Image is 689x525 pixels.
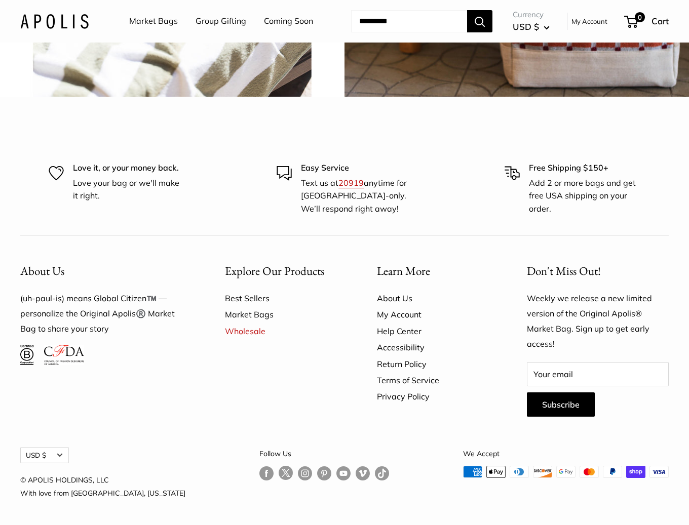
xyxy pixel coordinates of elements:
span: Cart [652,16,669,26]
p: Easy Service [301,161,412,175]
span: Explore Our Products [225,263,324,278]
a: Follow us on Instagram [298,466,312,480]
button: USD $ [513,19,550,35]
button: Learn More [377,261,492,281]
p: Love it, or your money back. [73,161,184,175]
a: Market Bags [225,306,341,322]
span: Learn More [377,263,430,278]
p: Don't Miss Out! [527,261,669,281]
a: Follow us on Facebook [259,466,274,480]
a: Market Bags [129,14,178,29]
a: Wholesale [225,323,341,339]
p: Follow Us [259,447,389,460]
a: 20919 [338,178,364,188]
a: Follow us on Twitter [279,466,293,484]
button: About Us [20,261,189,281]
a: Follow us on YouTube [336,466,351,480]
span: 0 [635,12,645,22]
img: Council of Fashion Designers of America Member [44,345,84,365]
button: USD $ [20,447,69,463]
p: (uh-paul-is) means Global Citizen™️ — personalize the Original Apolis®️ Market Bag to share your ... [20,291,189,337]
img: Apolis [20,14,89,28]
a: Return Policy [377,356,492,372]
a: Coming Soon [264,14,313,29]
a: Terms of Service [377,372,492,388]
a: Help Center [377,323,492,339]
span: Currency [513,8,550,22]
button: Subscribe [527,392,595,417]
a: Group Gifting [196,14,246,29]
input: Search... [351,10,467,32]
p: Free Shipping $150+ [529,161,640,175]
a: Follow us on Vimeo [356,466,370,480]
p: We Accept [463,447,669,460]
a: My Account [377,306,492,322]
a: 0 Cart [625,13,669,29]
span: USD $ [513,21,539,32]
a: Privacy Policy [377,388,492,405]
img: Certified B Corporation [20,345,34,365]
a: My Account [571,15,607,27]
a: Best Sellers [225,290,341,306]
a: Accessibility [377,339,492,355]
p: Text us at anytime for [GEOGRAPHIC_DATA]-only. We’ll respond right away! [301,177,412,216]
button: Explore Our Products [225,261,341,281]
a: About Us [377,290,492,306]
a: Follow us on Tumblr [375,466,389,480]
span: About Us [20,263,64,278]
p: Add 2 or more bags and get free USA shipping on your order. [529,177,640,216]
button: Search [467,10,492,32]
p: © APOLIS HOLDINGS, LLC With love from [GEOGRAPHIC_DATA], [US_STATE] [20,473,185,500]
a: Follow us on Pinterest [317,466,331,480]
p: Weekly we release a new limited version of the Original Apolis® Market Bag. Sign up to get early ... [527,291,669,352]
p: Love your bag or we'll make it right. [73,177,184,203]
